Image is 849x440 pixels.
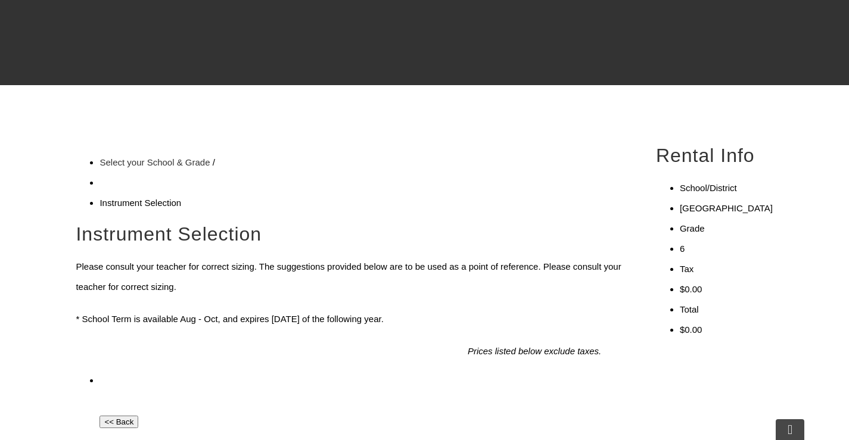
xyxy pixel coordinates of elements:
[680,198,773,219] li: [GEOGRAPHIC_DATA]
[680,279,773,299] li: $0.00
[99,416,138,428] input: << Back
[680,239,773,259] li: 6
[680,320,773,340] li: $0.00
[680,178,773,198] li: School/District
[99,157,210,167] a: Select your School & Grade
[680,259,773,279] li: Tax
[76,257,628,297] p: Please consult your teacher for correct sizing. The suggestions provided below are to be used as ...
[656,143,773,168] h2: Rental Info
[99,193,628,213] li: Instrument Selection
[76,309,628,329] p: * School Term is available Aug - Oct, and expires [DATE] of the following year.
[680,219,773,239] li: Grade
[468,346,601,356] em: Prices listed below exclude taxes.
[76,222,628,247] h2: Instrument Selection
[213,157,215,167] span: /
[680,299,773,320] li: Total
